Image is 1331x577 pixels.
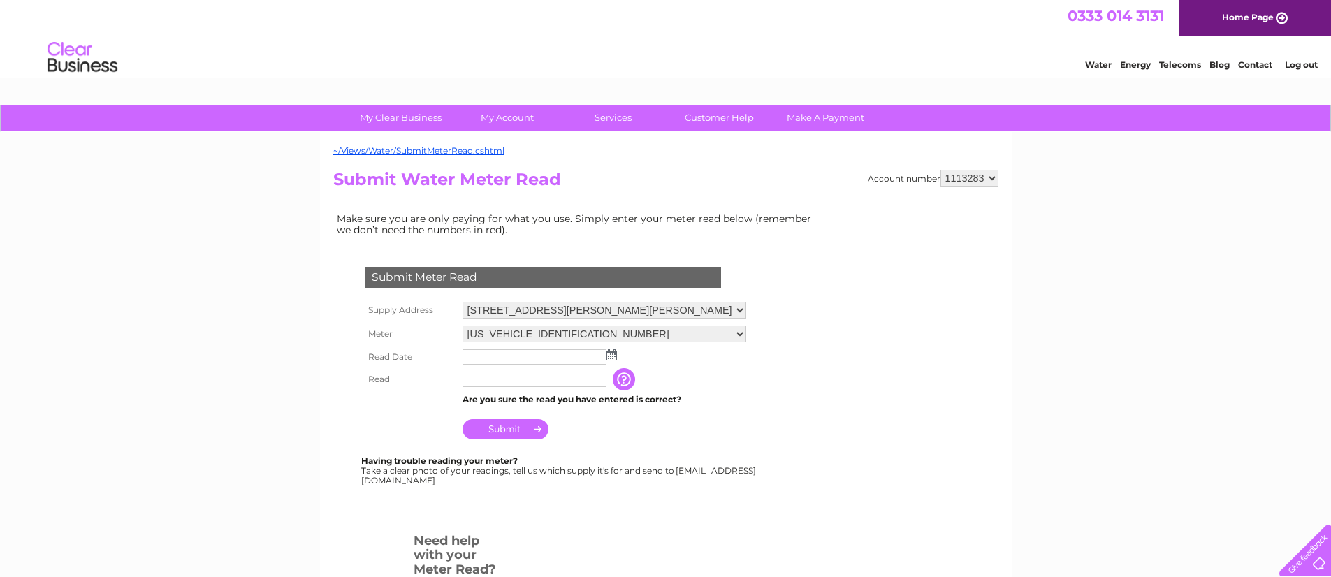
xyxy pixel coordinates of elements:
[606,349,617,360] img: ...
[333,170,998,196] h2: Submit Water Meter Read
[1285,59,1318,70] a: Log out
[463,419,548,439] input: Submit
[459,390,750,409] td: Are you sure the read you have entered is correct?
[1159,59,1201,70] a: Telecoms
[333,210,822,239] td: Make sure you are only paying for what you use. Simply enter your meter read below (remember we d...
[555,105,671,131] a: Services
[333,145,504,156] a: ~/Views/Water/SubmitMeterRead.cshtml
[361,322,459,346] th: Meter
[1068,7,1164,24] a: 0333 014 3131
[1238,59,1272,70] a: Contact
[361,455,518,466] b: Having trouble reading your meter?
[768,105,883,131] a: Make A Payment
[449,105,565,131] a: My Account
[361,368,459,390] th: Read
[365,267,721,288] div: Submit Meter Read
[868,170,998,187] div: Account number
[343,105,458,131] a: My Clear Business
[361,456,758,485] div: Take a clear photo of your readings, tell us which supply it's for and send to [EMAIL_ADDRESS][DO...
[361,298,459,322] th: Supply Address
[1085,59,1112,70] a: Water
[361,346,459,368] th: Read Date
[336,8,996,68] div: Clear Business is a trading name of Verastar Limited (registered in [GEOGRAPHIC_DATA] No. 3667643...
[47,36,118,79] img: logo.png
[1209,59,1230,70] a: Blog
[613,368,638,390] input: Information
[662,105,777,131] a: Customer Help
[1120,59,1151,70] a: Energy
